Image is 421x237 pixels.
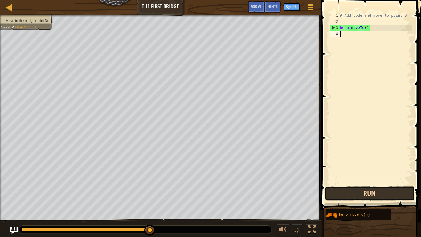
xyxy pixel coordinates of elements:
[330,31,340,37] div: 4
[326,209,337,221] img: portrait.png
[277,224,289,237] button: Adjust volume
[292,224,303,237] button: ♫
[325,186,415,201] button: Run
[330,19,340,25] div: 2
[1,18,49,23] li: Move to the bridge (point 3).
[251,3,261,9] span: Ask AI
[1,25,13,29] span: Goals
[284,3,300,11] button: Sign Up
[293,225,300,234] span: ♫
[268,3,278,9] span: Hints
[15,25,37,29] span: Incomplete
[330,12,340,19] div: 1
[10,227,18,234] button: Ask AI
[248,1,264,13] button: Ask AI
[13,25,15,29] span: :
[306,224,318,237] button: Toggle fullscreen
[330,25,340,31] div: 3
[339,213,370,217] span: hero.moveTo(n)
[6,19,49,23] span: Move to the bridge (point 3).
[303,1,318,16] button: Show game menu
